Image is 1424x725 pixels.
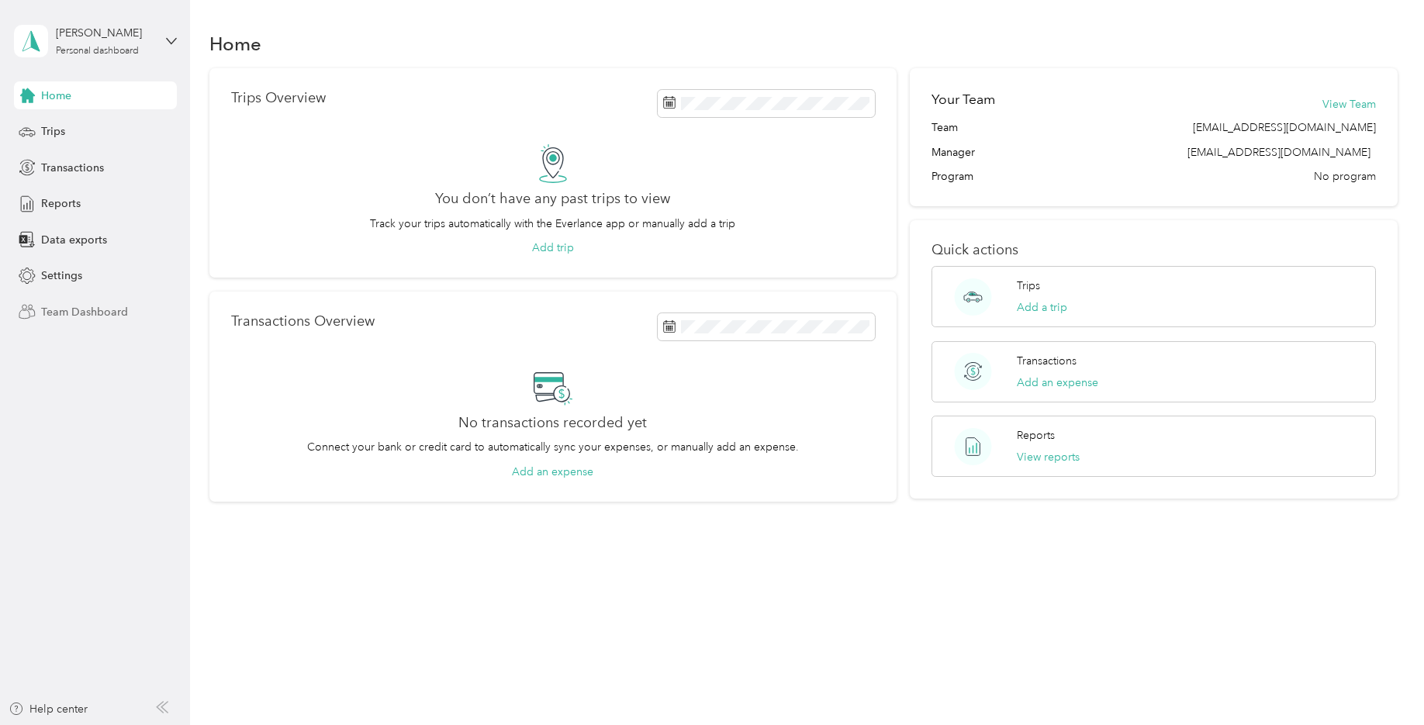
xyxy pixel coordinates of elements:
span: No program [1314,168,1376,185]
button: View reports [1017,449,1080,465]
span: Settings [41,268,82,284]
div: Personal dashboard [56,47,139,56]
span: [EMAIL_ADDRESS][DOMAIN_NAME] [1187,146,1370,159]
p: Quick actions [931,242,1375,258]
h2: No transactions recorded yet [458,415,647,431]
p: Transactions Overview [231,313,375,330]
span: Reports [41,195,81,212]
div: [PERSON_NAME] [56,25,153,41]
iframe: Everlance-gr Chat Button Frame [1337,638,1424,725]
span: Transactions [41,160,104,176]
span: Trips [41,123,65,140]
button: Add trip [532,240,574,256]
p: Track your trips automatically with the Everlance app or manually add a trip [370,216,735,232]
span: Data exports [41,232,107,248]
p: Trips [1017,278,1040,294]
span: Program [931,168,973,185]
p: Connect your bank or credit card to automatically sync your expenses, or manually add an expense. [307,439,799,455]
p: Reports [1017,427,1055,444]
button: Add an expense [1017,375,1098,391]
button: View Team [1322,96,1376,112]
button: Help center [9,701,88,717]
span: Home [41,88,71,104]
p: Transactions [1017,353,1077,369]
p: Trips Overview [231,90,326,106]
span: Manager [931,144,975,161]
button: Add a trip [1017,299,1067,316]
h2: Your Team [931,90,995,109]
h1: Home [209,36,261,52]
span: Team [931,119,958,136]
span: Team Dashboard [41,304,128,320]
h2: You don’t have any past trips to view [435,191,670,207]
button: Add an expense [512,464,593,480]
span: [EMAIL_ADDRESS][DOMAIN_NAME] [1193,119,1376,136]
